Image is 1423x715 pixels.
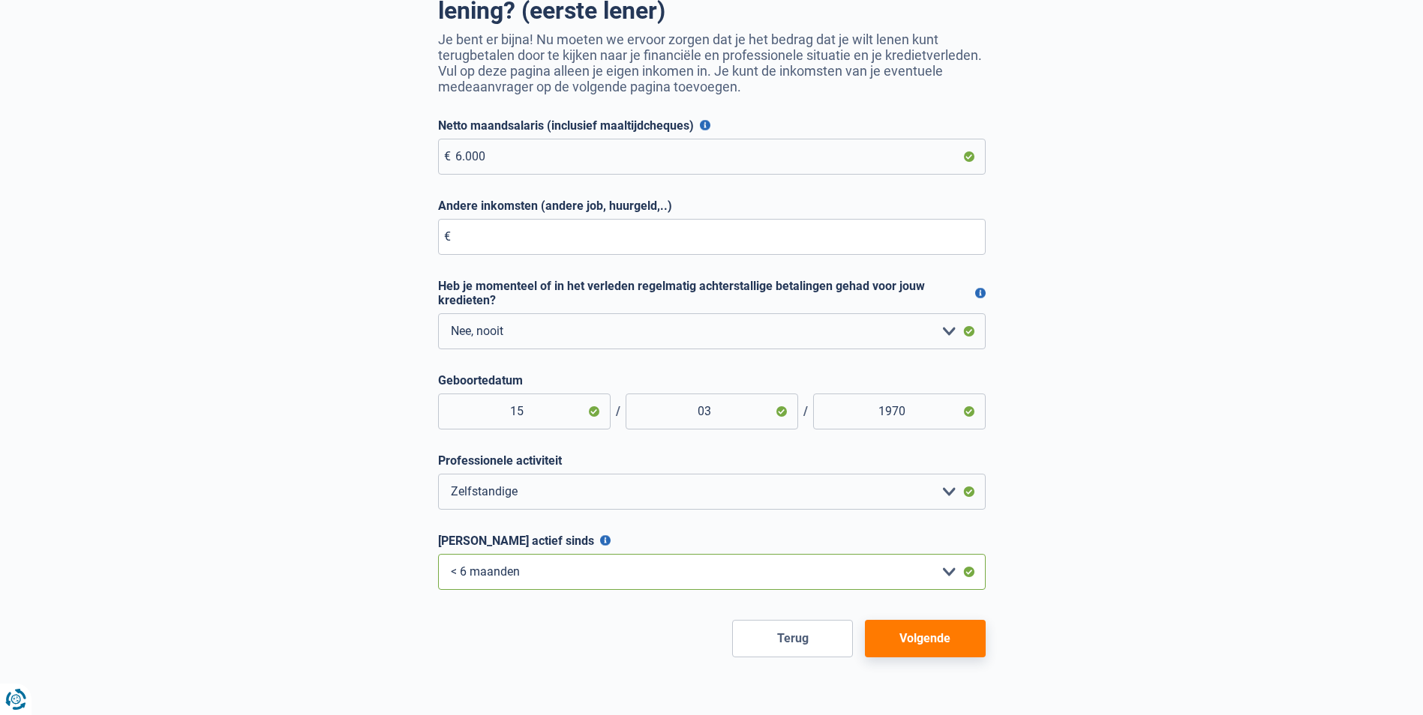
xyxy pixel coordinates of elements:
[438,118,986,133] label: Netto maandsalaris (inclusief maaltijdcheques)
[438,279,986,307] label: Heb je momenteel of in het verleden regelmatig achterstallige betalingen gehad voor jouw kredieten?
[813,393,986,429] input: Jaar (JJJJ)
[438,373,986,387] label: Geboortedatum
[438,199,986,213] label: Andere inkomsten (andere job, huurgeld,..)
[626,393,798,429] input: Maand (MM)
[444,229,451,244] span: €
[438,31,986,94] p: Je bent er bijna! Nu moeten we ervoor zorgen dat je het bedrag dat je wilt lenen kunt terugbetale...
[732,620,853,657] button: Terug
[438,534,986,548] label: [PERSON_NAME] actief sinds
[611,404,626,418] span: /
[444,149,451,163] span: €
[700,120,710,130] button: Netto maandsalaris (inclusief maaltijdcheques)
[438,453,986,468] label: Professionele activiteit
[798,404,813,418] span: /
[975,288,986,298] button: Heb je momenteel of in het verleden regelmatig achterstallige betalingen gehad voor jouw kredieten?
[600,535,611,546] button: [PERSON_NAME] actief sinds
[438,393,611,429] input: Dag (DD)
[865,620,986,657] button: Volgende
